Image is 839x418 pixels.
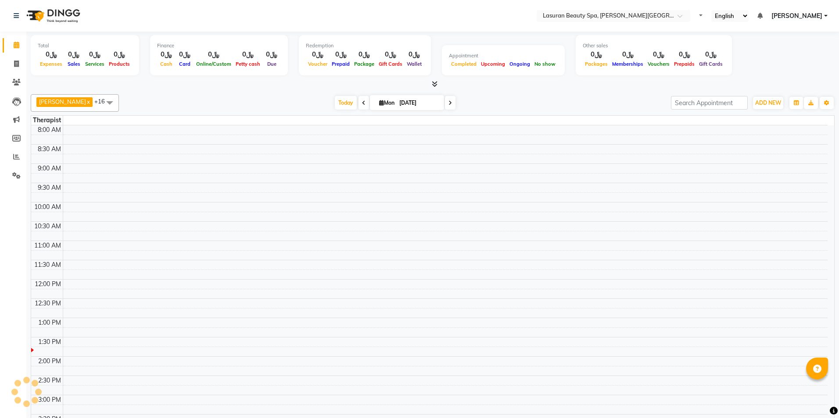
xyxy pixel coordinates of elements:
button: ADD NEW [753,97,783,109]
span: Wallet [405,61,424,67]
div: Other sales [583,42,725,50]
span: Card [177,61,193,67]
span: Memberships [610,61,645,67]
span: No show [532,61,558,67]
div: ﷼0 [610,50,645,60]
span: Package [352,61,376,67]
div: 8:30 AM [36,145,63,154]
div: ﷼0 [583,50,610,60]
a: x [86,98,90,105]
div: ﷼0 [645,50,672,60]
div: Total [38,42,132,50]
span: Packages [583,61,610,67]
div: ﷼0 [107,50,132,60]
img: logo [22,4,82,28]
div: ﷼0 [233,50,262,60]
div: 2:30 PM [36,376,63,385]
div: 2:00 PM [36,357,63,366]
div: 8:00 AM [36,125,63,135]
div: ﷼0 [376,50,405,60]
div: 10:30 AM [32,222,63,231]
div: ﷼0 [672,50,697,60]
div: 1:00 PM [36,318,63,327]
input: 2025-09-01 [397,96,441,110]
div: Redemption [306,42,424,50]
span: [PERSON_NAME] [39,98,86,105]
span: +16 [94,98,111,105]
span: Due [265,61,279,67]
div: ﷼0 [194,50,233,60]
span: Gift Cards [376,61,405,67]
div: ﷼0 [38,50,65,60]
span: Today [335,96,357,110]
span: Cash [158,61,175,67]
div: Therapist [31,116,63,125]
div: ﷼0 [352,50,376,60]
span: ADD NEW [755,99,781,106]
span: Prepaids [672,61,697,67]
div: 9:30 AM [36,183,63,192]
div: 3:00 PM [36,395,63,404]
div: ﷼0 [697,50,725,60]
div: 10:00 AM [32,202,63,212]
div: ﷼0 [65,50,83,60]
span: Products [107,61,132,67]
span: Upcoming [479,61,507,67]
span: Ongoing [507,61,532,67]
div: ﷼0 [405,50,424,60]
div: ﷼0 [157,50,176,60]
input: Search Appointment [671,96,748,110]
div: 11:00 AM [32,241,63,250]
span: Services [83,61,107,67]
div: ﷼0 [176,50,194,60]
div: 12:00 PM [33,280,63,289]
span: Petty cash [233,61,262,67]
div: Finance [157,42,281,50]
div: ﷼0 [330,50,352,60]
span: Online/Custom [194,61,233,67]
span: [PERSON_NAME] [771,11,822,21]
div: 12:30 PM [33,299,63,308]
div: 1:30 PM [36,337,63,347]
span: Expenses [38,61,65,67]
div: ﷼0 [306,50,330,60]
div: Appointment [449,52,558,60]
span: Sales [65,61,82,67]
span: Gift Cards [697,61,725,67]
div: ﷼0 [83,50,107,60]
div: ﷼0 [262,50,281,60]
div: 11:30 AM [32,260,63,269]
span: Prepaid [330,61,352,67]
span: Vouchers [645,61,672,67]
span: Voucher [306,61,330,67]
span: Mon [377,99,397,106]
span: Completed [449,61,479,67]
div: 9:00 AM [36,164,63,173]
